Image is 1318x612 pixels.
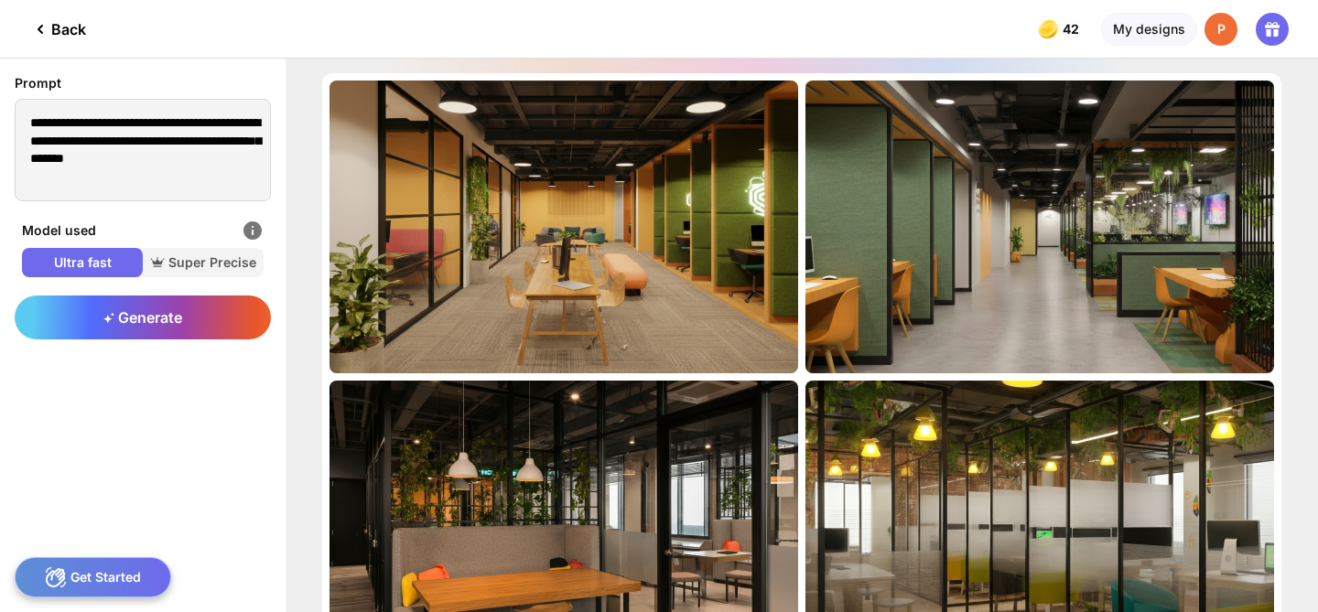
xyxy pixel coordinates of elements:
[15,73,271,93] div: Prompt
[1063,22,1083,37] span: 42
[103,308,182,327] span: Generate
[29,18,86,40] div: Back
[22,220,264,242] div: Model used
[143,253,264,272] span: Super Precise
[1205,13,1237,46] div: P
[22,253,143,272] span: Ultra fast
[15,557,171,597] div: Get Started
[1101,13,1197,46] div: My designs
